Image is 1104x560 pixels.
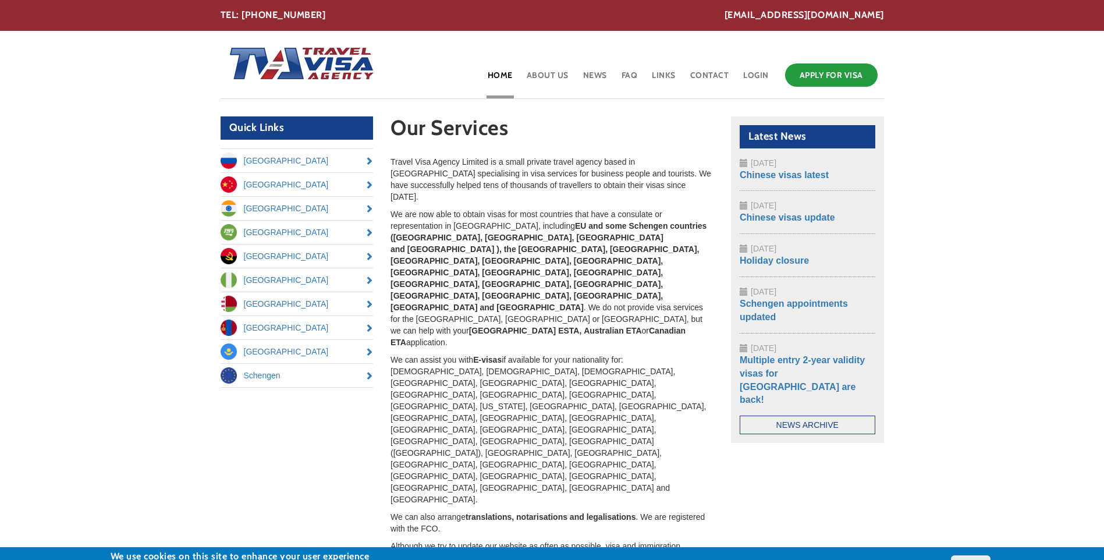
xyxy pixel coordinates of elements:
[466,512,636,522] strong: translations, notarisations and legalisations
[558,326,581,335] strong: ESTA,
[584,326,641,335] strong: Australian ETA
[221,221,374,244] a: [GEOGRAPHIC_DATA]
[526,61,570,98] a: About Us
[221,244,374,268] a: [GEOGRAPHIC_DATA]
[221,268,374,292] a: [GEOGRAPHIC_DATA]
[473,355,502,364] strong: E-visas
[742,61,770,98] a: Login
[469,326,556,335] strong: [GEOGRAPHIC_DATA]
[751,158,776,168] span: [DATE]
[740,170,829,180] a: Chinese visas latest
[740,355,865,405] a: Multiple entry 2-year validity visas for [GEOGRAPHIC_DATA] are back!
[221,36,375,94] img: Home
[221,292,374,316] a: [GEOGRAPHIC_DATA]
[689,61,730,98] a: Contact
[221,149,374,172] a: [GEOGRAPHIC_DATA]
[725,9,884,22] a: [EMAIL_ADDRESS][DOMAIN_NAME]
[740,299,848,322] a: Schengen appointments updated
[740,212,835,222] a: Chinese visas update
[391,208,713,348] p: We are now able to obtain visas for most countries that have a consulate or representation in [GE...
[391,354,713,505] p: We can assist you with if available for your nationality for: [DEMOGRAPHIC_DATA], [DEMOGRAPHIC_DA...
[751,201,776,210] span: [DATE]
[221,197,374,220] a: [GEOGRAPHIC_DATA]
[221,9,884,22] div: TEL: [PHONE_NUMBER]
[620,61,639,98] a: FAQ
[740,125,875,148] h2: Latest News
[785,63,878,87] a: Apply for Visa
[391,511,713,534] p: We can also arrange . We are registered with the FCO.
[221,364,374,387] a: Schengen
[751,287,776,296] span: [DATE]
[221,340,374,363] a: [GEOGRAPHIC_DATA]
[487,61,514,98] a: Home
[391,156,713,203] p: Travel Visa Agency Limited is a small private travel agency based in [GEOGRAPHIC_DATA] specialisi...
[651,61,677,98] a: Links
[221,316,374,339] a: [GEOGRAPHIC_DATA]
[221,173,374,196] a: [GEOGRAPHIC_DATA]
[740,416,875,434] a: News Archive
[582,61,608,98] a: News
[751,343,776,353] span: [DATE]
[751,244,776,253] span: [DATE]
[740,256,809,265] a: Holiday closure
[391,116,713,145] h1: Our Services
